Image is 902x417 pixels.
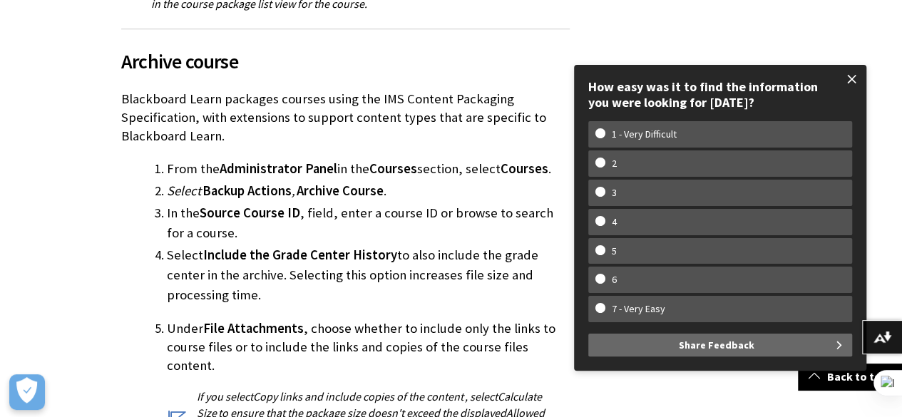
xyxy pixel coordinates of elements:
[121,46,570,76] span: Archive course
[588,79,852,110] div: How easy was it to find the information you were looking for [DATE]?
[798,364,902,390] a: Back to top
[167,245,570,305] li: Select to also include the grade center in the archive. Selecting this option increases file size...
[220,160,337,177] span: Administrator Panel
[369,160,417,177] span: Courses
[297,182,384,199] span: Archive Course
[167,203,570,243] li: In the , field, enter a course ID or browse to search for a course.
[253,389,463,403] span: Copy links and include copies of the content
[595,187,633,199] w-span: 3
[167,159,570,179] li: From the in the section, select .
[121,90,570,146] p: Blackboard Learn packages courses using the IMS Content Packaging Specification, with extensions ...
[595,303,682,315] w-span: 7 - Very Easy
[679,334,754,356] span: Share Feedback
[203,247,397,263] span: Include the Grade Center History
[595,128,693,140] w-span: 1 - Very Difficult
[167,181,570,201] li: .
[200,205,300,221] span: Source Course ID
[595,158,633,170] w-span: 2
[203,320,304,336] span: File Attachments
[595,216,633,228] w-span: 4
[588,334,852,356] button: Share Feedback
[9,374,45,410] button: Open Preferences
[501,160,548,177] span: Courses
[595,245,633,257] w-span: 5
[203,182,292,199] span: Backup Actions
[595,274,633,286] w-span: 6
[167,319,570,376] p: Under , choose whether to include only the links to course files or to include the links and copi...
[292,182,295,199] span: ,
[167,182,201,199] span: Select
